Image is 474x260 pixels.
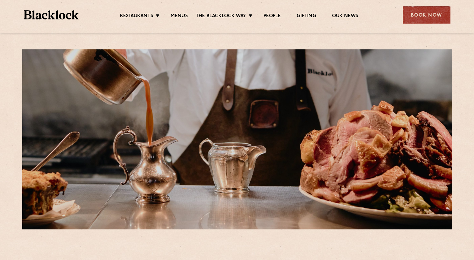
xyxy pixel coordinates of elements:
[196,13,246,20] a: The Blacklock Way
[297,13,316,20] a: Gifting
[120,13,153,20] a: Restaurants
[171,13,188,20] a: Menus
[403,6,450,24] div: Book Now
[264,13,281,20] a: People
[24,10,79,19] img: BL_Textured_Logo-footer-cropped.svg
[332,13,358,20] a: Our News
